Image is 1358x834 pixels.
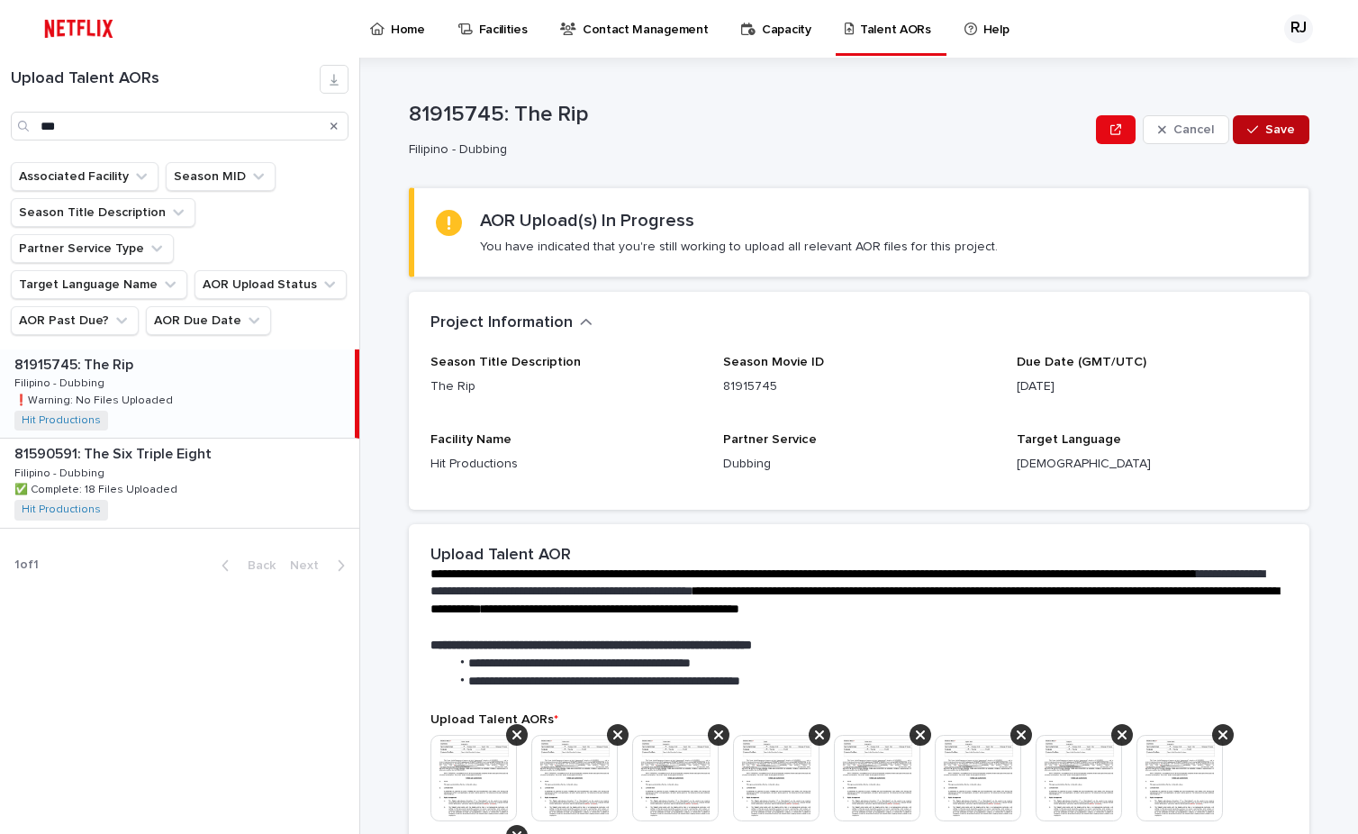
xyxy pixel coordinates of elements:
[1233,115,1309,144] button: Save
[409,102,1089,128] p: 81915745: The Rip
[11,306,139,335] button: AOR Past Due?
[22,503,101,516] a: Hit Productions
[283,558,359,574] button: Next
[14,464,108,480] p: Filipino - Dubbing
[207,558,283,574] button: Back
[430,433,512,446] span: Facility Name
[480,239,998,255] p: You have indicated that you're still working to upload all relevant AOR files for this project.
[430,713,558,726] span: Upload Talent AORs
[1265,123,1295,136] span: Save
[290,559,330,572] span: Next
[237,559,276,572] span: Back
[14,442,215,463] p: 81590591: The Six Triple Eight
[1284,14,1313,43] div: RJ
[430,546,571,566] h2: Upload Talent AOR
[11,270,187,299] button: Target Language Name
[146,306,271,335] button: AOR Due Date
[11,234,174,263] button: Partner Service Type
[723,377,994,396] p: 81915745
[430,377,702,396] p: The Rip
[430,356,581,368] span: Season Title Description
[409,142,1082,158] p: Filipino - Dubbing
[22,414,101,427] a: Hit Productions
[1017,356,1146,368] span: Due Date (GMT/UTC)
[11,162,158,191] button: Associated Facility
[11,112,349,141] input: Search
[14,480,181,496] p: ✅ Complete: 18 Files Uploaded
[36,11,122,47] img: ifQbXi3ZQGMSEF7WDB7W
[430,455,702,474] p: Hit Productions
[1017,377,1288,396] p: [DATE]
[195,270,347,299] button: AOR Upload Status
[430,313,573,333] h2: Project Information
[14,391,177,407] p: ❗️Warning: No Files Uploaded
[14,374,108,390] p: Filipino - Dubbing
[1143,115,1229,144] button: Cancel
[723,433,817,446] span: Partner Service
[1017,433,1121,446] span: Target Language
[723,455,994,474] p: Dubbing
[723,356,824,368] span: Season Movie ID
[1017,455,1288,474] p: [DEMOGRAPHIC_DATA]
[11,198,195,227] button: Season Title Description
[166,162,276,191] button: Season MID
[14,353,137,374] p: 81915745: The Rip
[480,210,694,231] h2: AOR Upload(s) In Progress
[11,69,320,89] h1: Upload Talent AORs
[430,313,593,333] button: Project Information
[1173,123,1214,136] span: Cancel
